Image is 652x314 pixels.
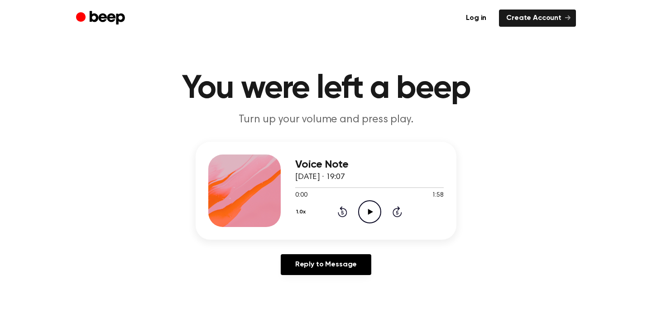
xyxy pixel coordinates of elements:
[94,72,558,105] h1: You were left a beep
[152,112,500,127] p: Turn up your volume and press play.
[295,191,307,200] span: 0:00
[295,204,309,220] button: 1.0x
[295,159,444,171] h3: Voice Note
[281,254,371,275] a: Reply to Message
[499,10,576,27] a: Create Account
[295,173,345,181] span: [DATE] · 19:07
[459,10,494,27] a: Log in
[76,10,127,27] a: Beep
[432,191,444,200] span: 1:58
